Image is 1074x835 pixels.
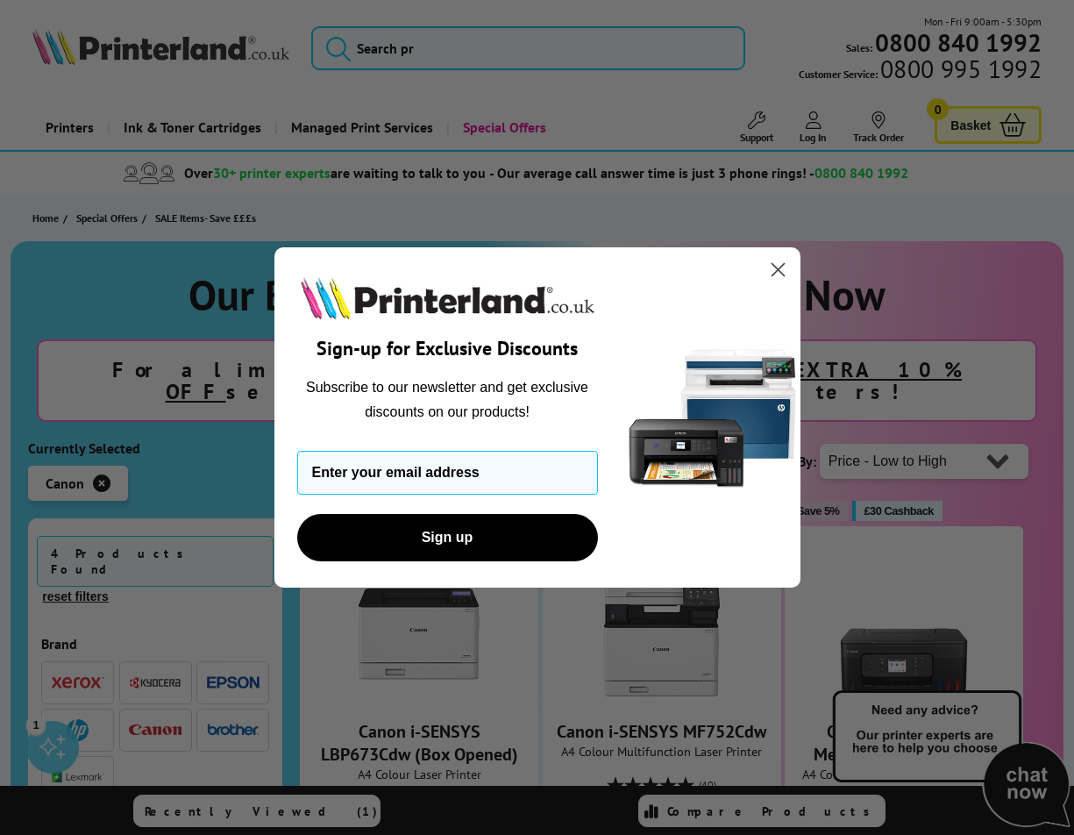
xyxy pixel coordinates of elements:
img: 5290a21f-4df8-4860-95f4-ea1e8d0e8904.png [625,247,800,589]
img: Printerland.co.uk [297,274,598,323]
button: Close dialog [763,254,793,285]
button: Sign up [297,514,598,561]
span: Sign-up for Exclusive Discounts [317,336,578,360]
span: Subscribe to our newsletter and get exclusive discounts on our products! [306,380,588,419]
input: Enter your email address [297,451,598,495]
